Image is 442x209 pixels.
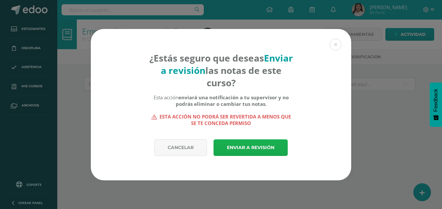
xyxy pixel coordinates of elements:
a: Cancelar [154,139,207,156]
button: Close (Esc) [330,39,341,50]
span: Feedback [433,89,439,112]
a: Enviar a revisión [214,139,288,156]
strong: Esta acción no podrá ser revertida a menos que se te conceda permiso [149,113,293,126]
strong: Enviar a revisión [161,52,293,77]
b: enviará una notificación a tu supervisor y no podrás eliminar o cambiar tus notas. [176,94,289,107]
div: Esta acción [149,94,293,107]
h4: ¿Estás seguro que deseas las notas de este curso? [149,52,293,89]
button: Feedback - Mostrar encuesta [430,82,442,127]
